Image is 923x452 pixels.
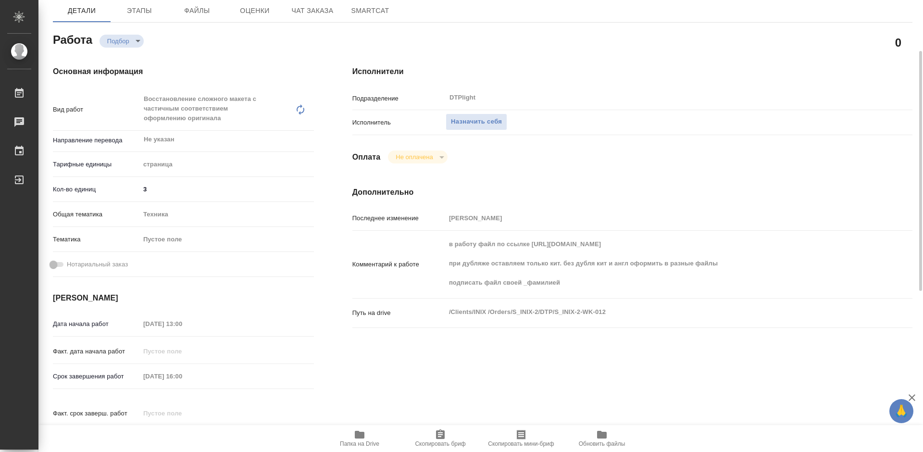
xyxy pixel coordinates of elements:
[53,347,140,356] p: Факт. дата начала работ
[53,210,140,219] p: Общая тематика
[104,37,132,45] button: Подбор
[352,118,446,127] p: Исполнитель
[140,317,224,331] input: Пустое поле
[352,94,446,103] p: Подразделение
[140,156,314,173] div: страница
[232,5,278,17] span: Оценки
[347,5,393,17] span: SmartCat
[481,425,561,452] button: Скопировать мини-бриф
[53,66,314,77] h4: Основная информация
[53,136,140,145] p: Направление перевода
[579,440,625,447] span: Обновить файлы
[289,5,336,17] span: Чат заказа
[140,206,314,223] div: Техника
[143,235,302,244] div: Пустое поле
[53,319,140,329] p: Дата начала работ
[446,236,866,291] textarea: в работу файл по ссылке [URL][DOMAIN_NAME] при дубляже оставляем только кит. без дубля кит и англ...
[446,113,507,130] button: Назначить себя
[393,153,436,161] button: Не оплачена
[53,372,140,381] p: Срок завершения работ
[53,292,314,304] h4: [PERSON_NAME]
[140,182,314,196] input: ✎ Введи что-нибудь
[340,440,379,447] span: Папка на Drive
[53,30,92,48] h2: Работа
[400,425,481,452] button: Скопировать бриф
[140,369,224,383] input: Пустое поле
[53,160,140,169] p: Тарифные единицы
[561,425,642,452] button: Обновить файлы
[53,409,140,418] p: Факт. срок заверш. работ
[352,308,446,318] p: Путь на drive
[140,344,224,358] input: Пустое поле
[352,260,446,269] p: Комментарий к работе
[116,5,162,17] span: Этапы
[352,151,381,163] h4: Оплата
[319,425,400,452] button: Папка на Drive
[352,187,912,198] h4: Дополнительно
[451,116,502,127] span: Назначить себя
[352,66,912,77] h4: Исполнители
[67,260,128,269] span: Нотариальный заказ
[140,231,314,248] div: Пустое поле
[174,5,220,17] span: Файлы
[352,213,446,223] p: Последнее изменение
[140,406,224,420] input: Пустое поле
[53,185,140,194] p: Кол-во единиц
[100,35,144,48] div: Подбор
[893,401,910,421] span: 🙏
[53,105,140,114] p: Вид работ
[895,34,901,50] h2: 0
[415,440,465,447] span: Скопировать бриф
[59,5,105,17] span: Детали
[53,235,140,244] p: Тематика
[388,151,447,163] div: Подбор
[446,304,866,320] textarea: /Clients/INIX /Orders/S_INIX-2/DTP/S_INIX-2-WK-012
[488,440,554,447] span: Скопировать мини-бриф
[446,211,866,225] input: Пустое поле
[889,399,913,423] button: 🙏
